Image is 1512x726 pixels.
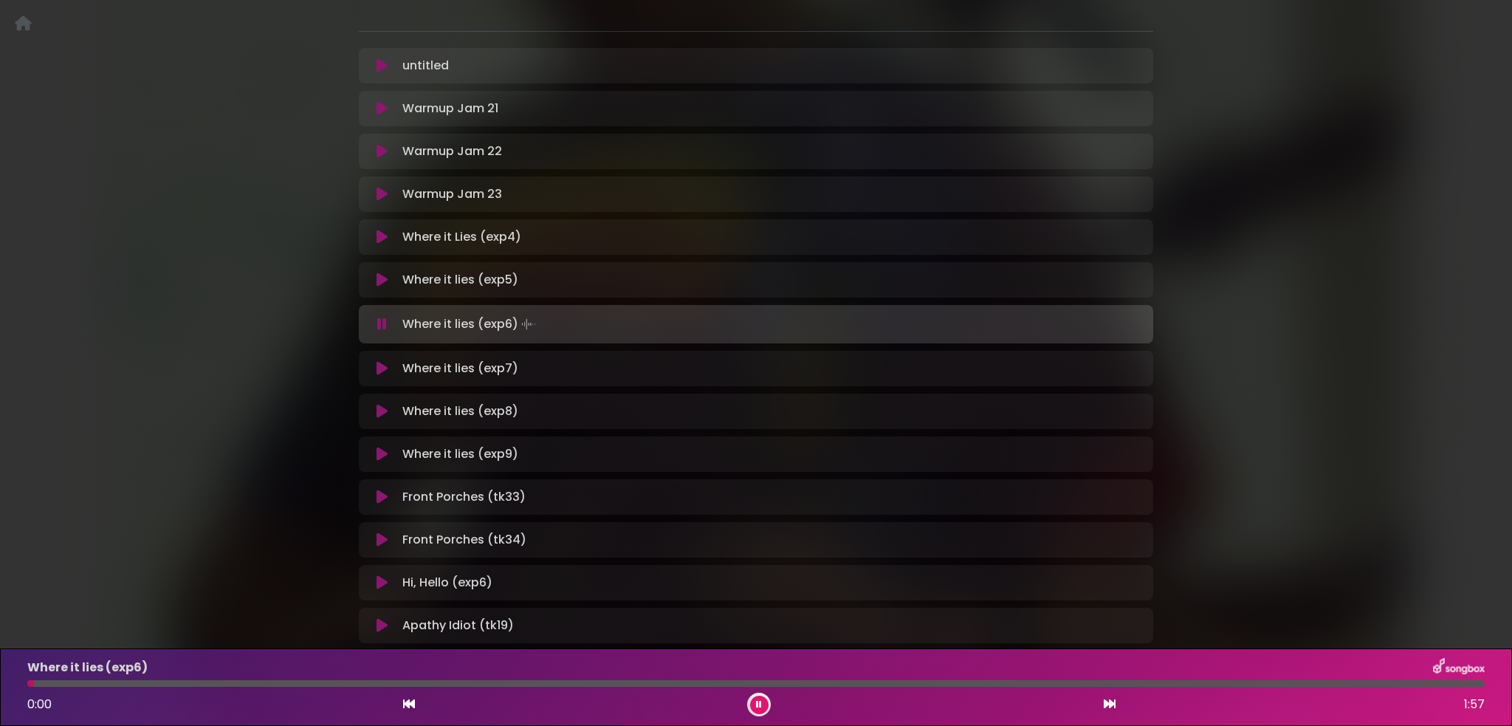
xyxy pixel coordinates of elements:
p: Apathy Idiot (tk19) [402,617,514,634]
img: waveform4.gif [518,314,539,335]
span: 1:57 [1464,696,1485,713]
p: Front Porches (tk34) [402,531,526,549]
p: untitled [402,57,449,75]
p: Warmup Jam 21 [402,100,498,117]
p: Where it lies (exp6) [27,659,148,677]
p: Where it lies (exp6) [402,314,539,335]
p: Where it lies (exp5) [402,271,518,289]
p: Where it lies (exp7) [402,360,518,377]
p: Hi, Hello (exp6) [402,574,492,592]
p: Warmup Jam 23 [402,185,502,203]
img: songbox-logo-white.png [1433,658,1485,677]
p: Where it lies (exp9) [402,445,518,463]
p: Where it Lies (exp4) [402,228,521,246]
p: Where it lies (exp8) [402,403,518,420]
p: Front Porches (tk33) [402,488,526,506]
p: Warmup Jam 22 [402,143,502,160]
span: 0:00 [27,696,52,713]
